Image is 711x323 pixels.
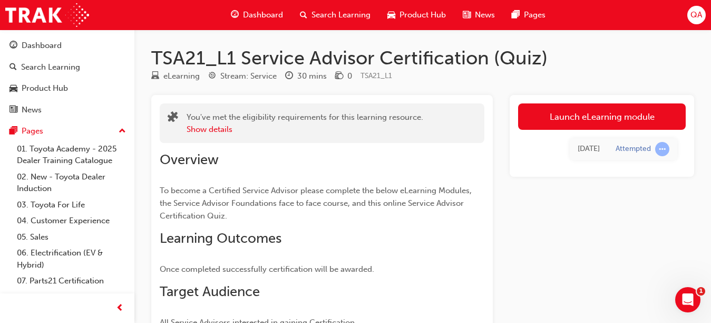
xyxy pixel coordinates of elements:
[13,169,130,197] a: 02. New - Toyota Dealer Induction
[9,127,17,136] span: pages-icon
[160,283,260,300] span: Target Audience
[4,34,130,121] button: DashboardSearch LearningProduct HubNews
[690,9,702,21] span: QA
[151,72,159,81] span: learningResourceType_ELEARNING-icon
[400,9,446,21] span: Product Hub
[4,121,130,141] button: Pages
[379,4,454,26] a: car-iconProduct Hub
[21,61,80,73] div: Search Learning
[5,3,89,27] img: Trak
[291,4,379,26] a: search-iconSearch Learning
[116,302,124,315] span: prev-icon
[655,142,669,156] span: learningRecordVerb_ATTEMPT-icon
[347,70,352,82] div: 0
[463,8,471,22] span: news-icon
[9,41,17,51] span: guage-icon
[687,6,706,24] button: QA
[220,70,277,82] div: Stream: Service
[675,287,700,312] iframe: Intercom live chat
[503,4,554,26] a: pages-iconPages
[13,289,130,306] a: 08. Service Training
[22,82,68,94] div: Product Hub
[231,8,239,22] span: guage-icon
[524,9,546,21] span: Pages
[160,264,374,274] span: Once completed successfully certification will be awarded.
[13,141,130,169] a: 01. Toyota Academy - 2025 Dealer Training Catalogue
[454,4,503,26] a: news-iconNews
[4,36,130,55] a: Dashboard
[300,8,307,22] span: search-icon
[9,84,17,93] span: car-icon
[4,58,130,77] a: Search Learning
[151,70,200,83] div: Type
[22,104,42,116] div: News
[22,40,62,52] div: Dashboard
[163,70,200,82] div: eLearning
[4,100,130,120] a: News
[285,70,327,83] div: Duration
[361,71,392,80] span: Learning resource code
[475,9,495,21] span: News
[168,112,178,125] span: puzzle-icon
[187,123,232,136] button: Show details
[13,197,130,213] a: 03. Toyota For Life
[222,4,291,26] a: guage-iconDashboard
[616,144,651,154] div: Attempted
[151,46,694,70] h1: TSA21_L1 Service Advisor Certification (Quiz)
[13,213,130,229] a: 04. Customer Experience
[9,106,17,115] span: news-icon
[512,8,520,22] span: pages-icon
[518,103,686,130] a: Launch eLearning module
[208,70,277,83] div: Stream
[285,72,293,81] span: clock-icon
[335,72,343,81] span: money-icon
[160,186,474,221] span: To become a Certified Service Advisor please complete the below eLearning Modules, the Service Ad...
[311,9,371,21] span: Search Learning
[13,273,130,289] a: 07. Parts21 Certification
[243,9,283,21] span: Dashboard
[697,287,705,296] span: 1
[13,245,130,273] a: 06. Electrification (EV & Hybrid)
[335,70,352,83] div: Price
[160,151,219,168] span: Overview
[297,70,327,82] div: 30 mins
[13,229,130,245] a: 05. Sales
[22,125,43,137] div: Pages
[119,125,126,138] span: up-icon
[160,230,281,246] span: Learning Outcomes
[4,79,130,98] a: Product Hub
[208,72,216,81] span: target-icon
[578,143,600,155] div: Thu Aug 21 2025 21:23:15 GMT+1000 (Australian Eastern Standard Time)
[187,111,423,135] div: You've met the eligibility requirements for this learning resource.
[9,63,17,72] span: search-icon
[387,8,395,22] span: car-icon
